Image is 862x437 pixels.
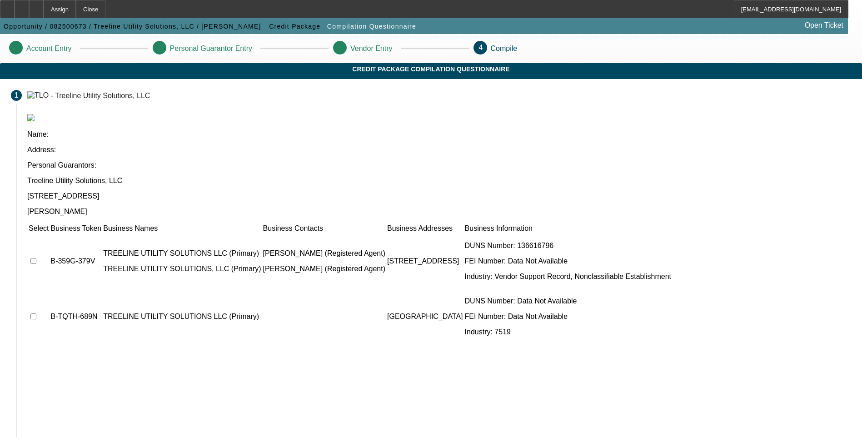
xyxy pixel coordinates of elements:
p: Treeline Utility Solutions, LLC [27,177,851,185]
p: FEI Number: Data Not Available [465,257,671,265]
p: Compile [491,45,518,53]
p: Vendor Entry [350,45,393,53]
p: Personal Guarantor Entry [170,45,252,53]
td: B-359G-379V [50,234,102,288]
span: Credit Package [269,23,320,30]
p: Personal Guarantors: [27,161,851,169]
td: Business Names [103,224,261,233]
p: TREELINE UTILITY SOLUTIONS LLC (Primary) [103,249,261,258]
button: Credit Package [267,18,323,35]
img: tlo.png [27,114,35,121]
td: Business Addresses [387,224,463,233]
p: Address: [27,146,851,154]
p: FEI Number: Data Not Available [465,313,671,321]
img: TLO [27,91,49,99]
td: Business Information [464,224,672,233]
p: DUNS Number: 136616796 [465,242,671,250]
p: Industry: Vendor Support Record, Nonclassifiable Establishment [465,273,671,281]
div: - Treeline Utility Solutions, LLC [51,91,150,99]
p: TREELINE UTILITY SOLUTIONS, LLC (Primary) [103,265,261,273]
span: Credit Package Compilation Questionnaire [7,65,855,73]
p: [GEOGRAPHIC_DATA] [387,313,463,321]
p: [PERSON_NAME] (Registered Agent) [263,265,385,273]
button: Compilation Questionnaire [325,18,419,35]
p: Name: [27,130,851,139]
span: 4 [479,44,483,51]
p: [PERSON_NAME] [27,208,851,216]
p: [STREET_ADDRESS] [387,257,463,265]
p: Account Entry [26,45,72,53]
a: Open Ticket [801,18,847,33]
span: Compilation Questionnaire [327,23,416,30]
p: [PERSON_NAME] (Registered Agent) [263,249,385,258]
p: TREELINE UTILITY SOLUTIONS LLC (Primary) [103,313,261,321]
p: DUNS Number: Data Not Available [465,297,671,305]
td: B-TQTH-689N [50,289,102,344]
span: Opportunity / 082500673 / Treeline Utility Solutions, LLC / [PERSON_NAME] [4,23,261,30]
p: Industry: 7519 [465,328,671,336]
p: [STREET_ADDRESS] [27,192,851,200]
td: Business Token [50,224,102,233]
td: Business Contacts [263,224,386,233]
span: 1 [15,91,19,99]
td: Select [28,224,49,233]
